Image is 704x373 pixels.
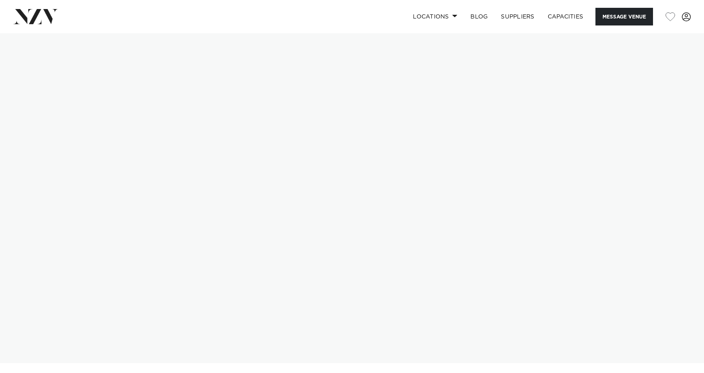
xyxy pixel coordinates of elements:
a: Capacities [541,8,590,25]
button: Message Venue [595,8,653,25]
a: SUPPLIERS [494,8,541,25]
a: BLOG [464,8,494,25]
a: Locations [406,8,464,25]
img: nzv-logo.png [13,9,58,24]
